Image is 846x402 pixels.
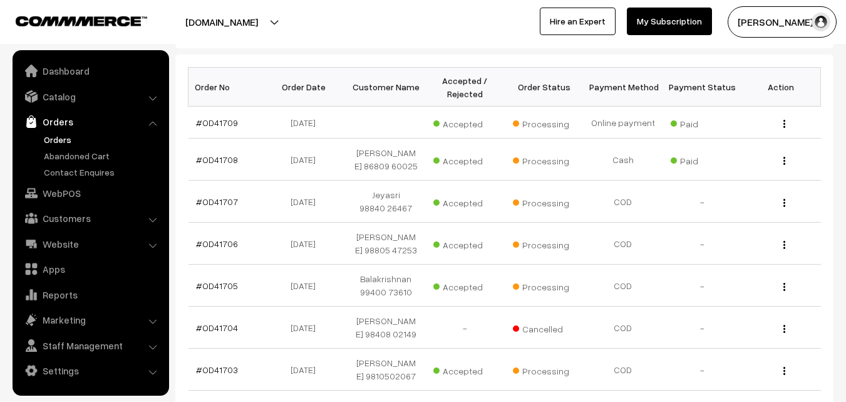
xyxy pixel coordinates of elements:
span: Processing [513,193,575,209]
td: [DATE] [267,265,346,307]
a: Customers [16,207,165,230]
button: [DOMAIN_NAME] [142,6,302,38]
th: Order Status [505,68,584,107]
td: [DATE] [267,307,346,349]
td: [PERSON_NAME] 98408 02149 [346,307,425,349]
span: Processing [513,361,575,378]
a: Dashboard [16,60,165,82]
a: Hire an Expert [540,8,616,35]
img: Menu [783,367,785,375]
td: COD [584,181,663,223]
img: Menu [783,199,785,207]
td: Cash [584,139,663,181]
th: Action [741,68,820,107]
td: - [663,223,741,265]
a: My Subscription [627,8,712,35]
a: #OD41706 [196,238,238,249]
a: Staff Management [16,334,165,357]
td: Online payment [584,107,663,139]
img: COMMMERCE [16,16,147,26]
td: - [663,349,741,391]
span: Paid [671,114,733,130]
a: #OD41708 [196,154,238,165]
td: Balakrishnan 99400 73610 [346,265,425,307]
a: Settings [16,359,165,382]
a: Apps [16,258,165,280]
td: - [425,307,504,349]
td: [DATE] [267,223,346,265]
a: #OD41705 [196,280,238,291]
td: - [663,265,741,307]
button: [PERSON_NAME] s… [728,6,837,38]
a: Orders [41,133,165,146]
th: Payment Status [663,68,741,107]
span: Accepted [433,235,496,251]
span: Processing [513,235,575,251]
span: Cancelled [513,319,575,336]
td: COD [584,265,663,307]
td: [PERSON_NAME] 9810502067 [346,349,425,391]
a: COMMMERCE [16,13,125,28]
td: COD [584,223,663,265]
td: COD [584,307,663,349]
th: Payment Method [584,68,663,107]
a: #OD41704 [196,322,238,333]
span: Accepted [433,193,496,209]
a: Orders [16,110,165,133]
a: Abandoned Cart [41,149,165,162]
td: [DATE] [267,181,346,223]
td: COD [584,349,663,391]
span: Accepted [433,361,496,378]
span: Accepted [433,114,496,130]
span: Accepted [433,277,496,294]
span: Accepted [433,151,496,167]
a: Reports [16,283,165,306]
th: Accepted / Rejected [425,68,504,107]
td: [PERSON_NAME] 86809 60025 [346,139,425,181]
a: Website [16,233,165,255]
a: #OD41703 [196,364,238,375]
a: Marketing [16,309,165,331]
a: Catalog [16,85,165,108]
a: Contact Enquires [41,166,165,179]
span: Processing [513,277,575,294]
a: WebPOS [16,182,165,204]
img: Menu [783,241,785,249]
img: Menu [783,325,785,333]
td: - [663,181,741,223]
td: [DATE] [267,349,346,391]
img: Menu [783,157,785,165]
a: #OD41707 [196,196,238,207]
span: Paid [671,151,733,167]
td: Jeyasri 98840 26467‬ [346,181,425,223]
img: user [812,13,830,31]
th: Order Date [267,68,346,107]
a: #OD41709 [196,117,238,128]
img: Menu [783,283,785,291]
span: Processing [513,114,575,130]
th: Order No [188,68,267,107]
span: Processing [513,151,575,167]
td: [DATE] [267,139,346,181]
th: Customer Name [346,68,425,107]
img: Menu [783,120,785,128]
td: [DATE] [267,107,346,139]
td: [PERSON_NAME] 98805 47253 [346,223,425,265]
td: - [663,307,741,349]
